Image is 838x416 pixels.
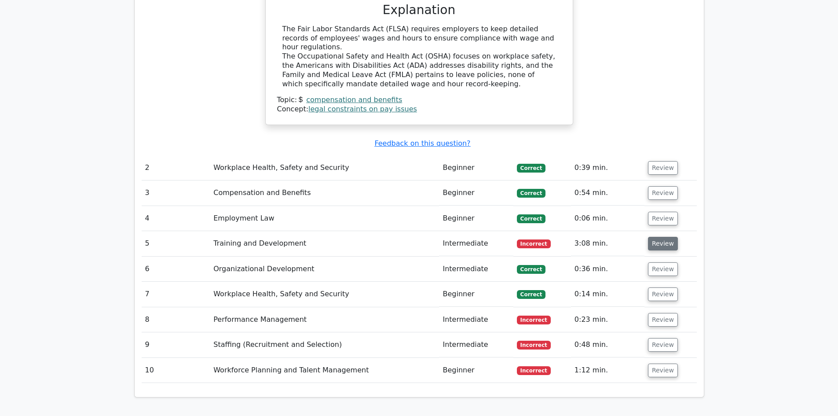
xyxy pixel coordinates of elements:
span: Correct [517,164,545,173]
td: 8 [142,307,210,332]
td: Intermediate [439,332,513,357]
button: Review [648,262,678,276]
td: Beginner [439,155,513,180]
td: 10 [142,358,210,383]
td: Workplace Health, Safety and Security [210,155,439,180]
td: Training and Development [210,231,439,256]
td: Performance Management [210,307,439,332]
button: Review [648,287,678,301]
td: Workplace Health, Safety and Security [210,282,439,307]
div: Topic: [277,96,561,105]
td: 3 [142,180,210,206]
td: 6 [142,257,210,282]
td: 0:54 min. [571,180,644,206]
span: Correct [517,214,545,223]
td: 0:39 min. [571,155,644,180]
td: 0:23 min. [571,307,644,332]
td: 3:08 min. [571,231,644,256]
td: 9 [142,332,210,357]
span: Incorrect [517,366,551,375]
span: Correct [517,290,545,299]
td: 0:48 min. [571,332,644,357]
div: The Fair Labor Standards Act (FLSA) requires employers to keep detailed records of employees' wag... [282,25,556,89]
td: Intermediate [439,257,513,282]
button: Review [648,237,678,250]
td: 5 [142,231,210,256]
h3: Explanation [282,3,556,18]
td: Beginner [439,180,513,206]
a: legal constraints on pay issues [308,105,417,113]
td: 0:36 min. [571,257,644,282]
span: Incorrect [517,341,551,350]
td: 0:06 min. [571,206,644,231]
span: Incorrect [517,239,551,248]
button: Review [648,161,678,175]
td: Intermediate [439,231,513,256]
span: Correct [517,265,545,274]
button: Review [648,313,678,327]
td: Organizational Development [210,257,439,282]
a: Feedback on this question? [374,139,470,147]
td: Beginner [439,358,513,383]
a: compensation and benefits [306,96,402,104]
button: Review [648,212,678,225]
td: 7 [142,282,210,307]
td: 2 [142,155,210,180]
td: Compensation and Benefits [210,180,439,206]
td: Beginner [439,282,513,307]
span: Incorrect [517,316,551,324]
td: Workforce Planning and Talent Management [210,358,439,383]
td: Beginner [439,206,513,231]
td: Employment Law [210,206,439,231]
div: Concept: [277,105,561,114]
td: Staffing (Recruitment and Selection) [210,332,439,357]
button: Review [648,364,678,377]
button: Review [648,338,678,352]
button: Review [648,186,678,200]
td: 4 [142,206,210,231]
td: 0:14 min. [571,282,644,307]
td: 1:12 min. [571,358,644,383]
span: Correct [517,189,545,198]
td: Intermediate [439,307,513,332]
